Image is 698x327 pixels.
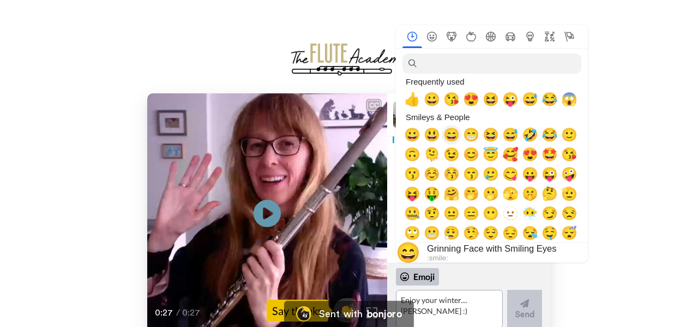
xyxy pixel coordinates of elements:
[267,300,328,322] div: Say thanks
[367,100,381,111] div: CC
[319,309,363,319] div: Sent with
[393,102,419,128] img: Profile Image
[334,298,361,323] button: 👏
[296,306,311,322] img: Bonjoro Logo
[396,268,439,286] div: Emoji
[176,306,180,319] span: /
[155,306,174,319] span: 0:27
[367,309,402,319] div: bonjoro
[182,306,201,319] span: 0:27
[289,42,409,77] img: logo
[284,301,414,327] a: Bonjoro LogoSent withbonjoro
